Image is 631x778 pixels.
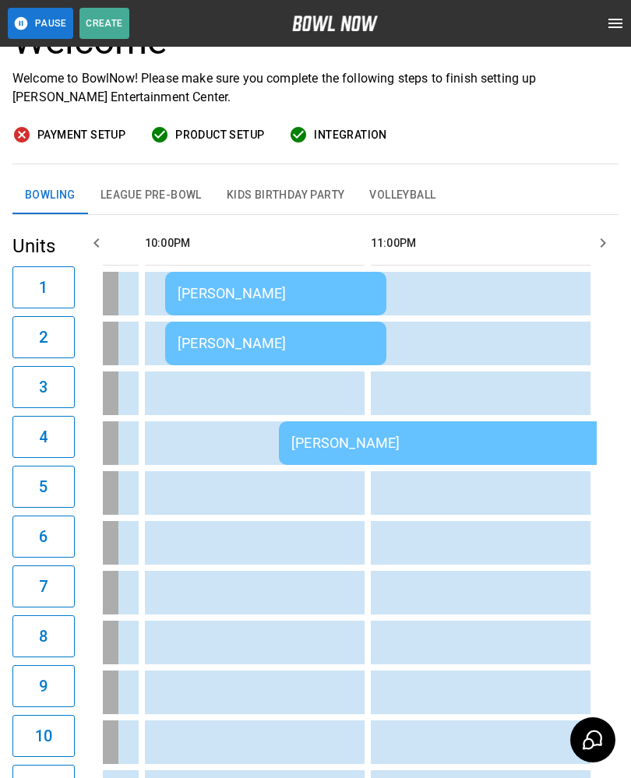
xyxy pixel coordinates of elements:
[39,674,48,699] h6: 9
[39,474,48,499] h6: 5
[12,366,75,408] button: 3
[79,8,129,39] button: Create
[600,8,631,39] button: open drawer
[39,574,48,599] h6: 7
[39,524,48,549] h6: 6
[37,125,125,145] span: Payment Setup
[12,516,75,558] button: 6
[175,125,264,145] span: Product Setup
[12,665,75,707] button: 9
[12,234,75,259] h5: Units
[35,723,52,748] h6: 10
[39,375,48,400] h6: 3
[12,466,75,508] button: 5
[12,416,75,458] button: 4
[178,335,374,351] div: [PERSON_NAME]
[39,424,48,449] h6: 4
[39,275,48,300] h6: 1
[12,615,75,657] button: 8
[12,177,88,214] button: Bowling
[39,325,48,350] h6: 2
[214,177,358,214] button: Kids Birthday Party
[12,316,75,358] button: 2
[178,285,374,301] div: [PERSON_NAME]
[292,16,378,31] img: logo
[8,8,73,39] button: Pause
[12,565,75,607] button: 7
[12,177,619,214] div: inventory tabs
[314,125,386,145] span: Integration
[12,715,75,757] button: 10
[88,177,214,214] button: League Pre-Bowl
[12,266,75,308] button: 1
[12,69,619,107] p: Welcome to BowlNow! Please make sure you complete the following steps to finish setting up [PERSO...
[357,177,448,214] button: Volleyball
[39,624,48,649] h6: 8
